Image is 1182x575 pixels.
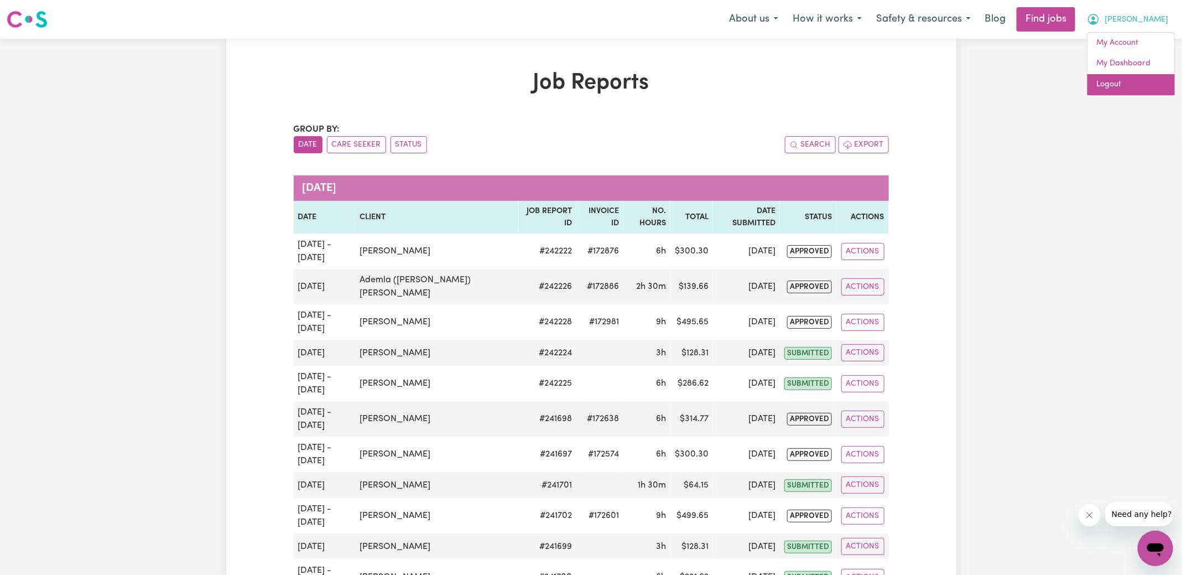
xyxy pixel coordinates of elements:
[519,366,577,401] td: # 242225
[841,314,884,331] button: Actions
[784,479,832,492] span: submitted
[713,201,780,234] th: Date Submitted
[670,234,713,269] td: $ 300.30
[670,533,713,560] td: $ 128.31
[355,401,518,437] td: [PERSON_NAME]
[656,349,666,358] span: 3 hours
[787,413,832,426] span: approved
[656,318,666,327] span: 9 hours
[787,316,832,329] span: approved
[294,125,340,134] span: Group by:
[670,304,713,340] td: $ 495.65
[1087,74,1175,95] a: Logout
[670,366,713,401] td: $ 286.62
[713,437,780,472] td: [DATE]
[355,437,518,472] td: [PERSON_NAME]
[841,344,884,361] button: Actions
[784,347,832,360] span: submitted
[355,498,518,533] td: [PERSON_NAME]
[784,541,832,553] span: submitted
[670,269,713,304] td: $ 139.66
[294,175,889,201] caption: [DATE]
[836,201,888,234] th: Actions
[294,234,356,269] td: [DATE] - [DATE]
[1087,53,1175,74] a: My Dashboard
[294,269,356,304] td: [DATE]
[978,7,1012,32] a: Blog
[294,340,356,366] td: [DATE]
[355,304,518,340] td: [PERSON_NAME]
[656,511,666,520] span: 9 hours
[355,269,518,304] td: Ademla ([PERSON_NAME]) [PERSON_NAME]
[1105,502,1173,526] iframe: Message from company
[327,136,386,153] button: sort invoices by care seeker
[519,498,577,533] td: # 241702
[294,304,356,340] td: [DATE] - [DATE]
[519,201,577,234] th: Job Report ID
[841,411,884,428] button: Actions
[7,9,48,29] img: Careseekers logo
[576,401,623,437] td: #172638
[355,340,518,366] td: [PERSON_NAME]
[623,201,670,234] th: No. Hours
[722,8,785,31] button: About us
[841,375,884,392] button: Actions
[713,304,780,340] td: [DATE]
[519,472,577,498] td: # 241701
[670,401,713,437] td: $ 314.77
[1080,8,1175,31] button: My Account
[713,533,780,560] td: [DATE]
[519,234,577,269] td: # 242222
[355,472,518,498] td: [PERSON_NAME]
[1087,32,1175,96] div: My Account
[519,533,577,560] td: # 241699
[839,136,889,153] button: Export
[713,234,780,269] td: [DATE]
[1138,531,1173,566] iframe: Button to launch messaging window
[670,437,713,472] td: $ 300.30
[576,304,623,340] td: #172981
[7,7,48,32] a: Careseekers logo
[780,201,836,234] th: Status
[294,366,356,401] td: [DATE] - [DATE]
[713,498,780,533] td: [DATE]
[294,70,889,96] h1: Job Reports
[841,476,884,494] button: Actions
[670,340,713,366] td: $ 128.31
[670,472,713,498] td: $ 64.15
[787,448,832,461] span: approved
[636,282,666,291] span: 2 hours 30 minutes
[576,437,623,472] td: #172574
[670,201,713,234] th: Total
[841,538,884,555] button: Actions
[787,281,832,293] span: approved
[519,437,577,472] td: # 241697
[294,401,356,437] td: [DATE] - [DATE]
[638,481,666,490] span: 1 hour 30 minutes
[519,401,577,437] td: # 241698
[841,278,884,296] button: Actions
[713,366,780,401] td: [DATE]
[656,379,666,388] span: 6 hours
[576,269,623,304] td: #172886
[390,136,427,153] button: sort invoices by paid status
[294,136,322,153] button: sort invoices by date
[670,498,713,533] td: $ 499.65
[355,533,518,560] td: [PERSON_NAME]
[355,201,518,234] th: Client
[787,245,832,258] span: approved
[869,8,978,31] button: Safety & resources
[576,201,623,234] th: Invoice ID
[355,234,518,269] td: [PERSON_NAME]
[841,446,884,463] button: Actions
[355,366,518,401] td: [PERSON_NAME]
[294,533,356,560] td: [DATE]
[294,498,356,533] td: [DATE] - [DATE]
[294,472,356,498] td: [DATE]
[656,415,666,423] span: 6 hours
[656,247,666,256] span: 6 hours
[1079,504,1101,526] iframe: Close message
[519,269,577,304] td: # 242226
[713,401,780,437] td: [DATE]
